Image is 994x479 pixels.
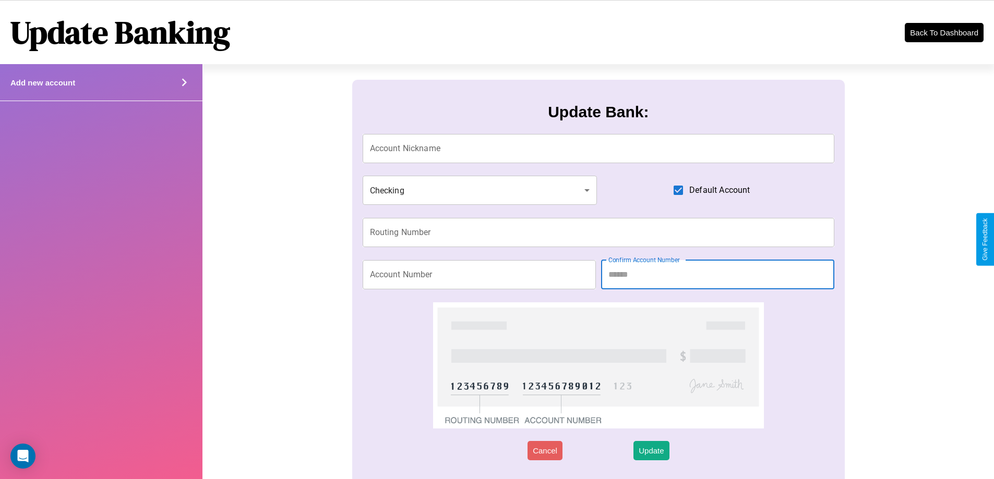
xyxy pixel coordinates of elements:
[10,444,35,469] div: Open Intercom Messenger
[548,103,649,121] h3: Update Bank:
[528,441,562,460] button: Cancel
[905,23,984,42] button: Back To Dashboard
[10,78,75,87] h4: Add new account
[689,184,750,196] span: Default Account
[981,218,989,261] div: Give Feedback
[10,11,230,54] h1: Update Banking
[633,441,669,460] button: Update
[608,255,680,264] label: Confirm Account Number
[433,302,763,428] img: check
[363,176,597,205] div: Checking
